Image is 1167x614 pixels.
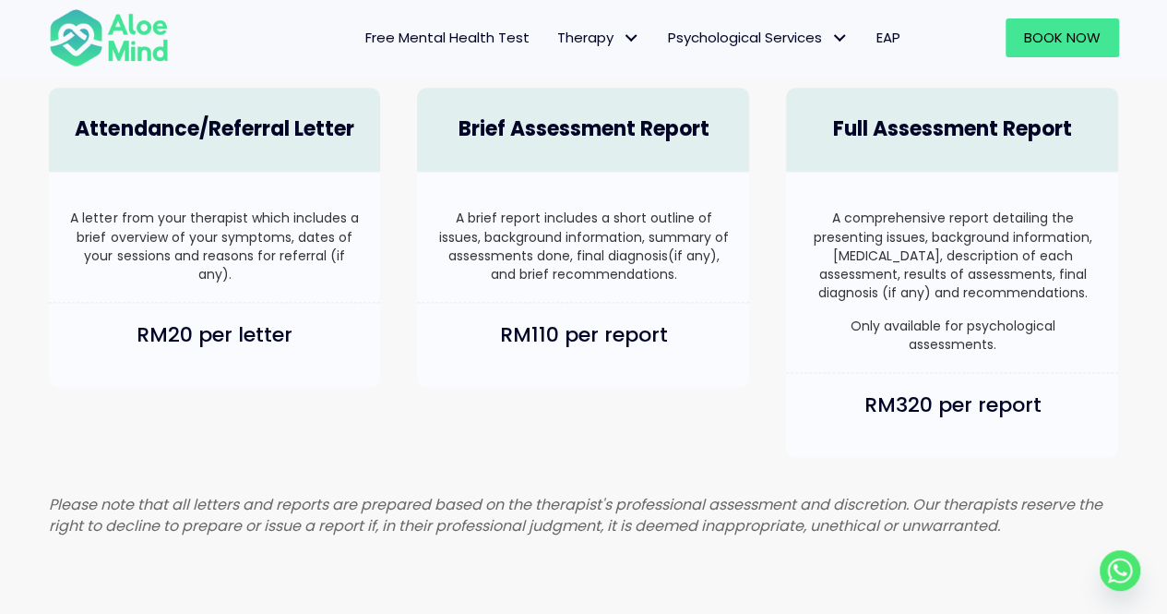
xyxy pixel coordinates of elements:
span: Therapy [557,28,640,47]
h4: RM110 per report [435,321,731,350]
a: TherapyTherapy: submenu [543,18,654,57]
span: EAP [876,28,900,47]
h4: Attendance/Referral Letter [67,115,363,144]
h4: RM20 per letter [67,321,363,350]
p: Only available for psychological assessments. [804,317,1100,355]
a: Psychological ServicesPsychological Services: submenu [654,18,863,57]
span: Psychological Services: submenu [827,25,853,52]
a: Book Now [1006,18,1119,57]
span: Free Mental Health Test [365,28,530,47]
nav: Menu [193,18,914,57]
img: Aloe mind Logo [49,7,169,68]
a: Whatsapp [1100,550,1140,591]
a: EAP [863,18,914,57]
span: Psychological Services [668,28,849,47]
p: A letter from your therapist which includes a brief overview of your symptoms, dates of your sess... [67,209,363,283]
p: A comprehensive report detailing the presenting issues, background information, [MEDICAL_DATA], d... [804,209,1100,302]
h4: RM320 per report [804,391,1100,420]
h4: Full Assessment Report [804,115,1100,144]
span: Book Now [1024,28,1101,47]
a: Free Mental Health Test [351,18,543,57]
h4: Brief Assessment Report [435,115,731,144]
em: Please note that all letters and reports are prepared based on the therapist's professional asses... [49,494,1102,536]
span: Therapy: submenu [618,25,645,52]
p: A brief report includes a short outline of issues, background information, summary of assessments... [435,209,731,283]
